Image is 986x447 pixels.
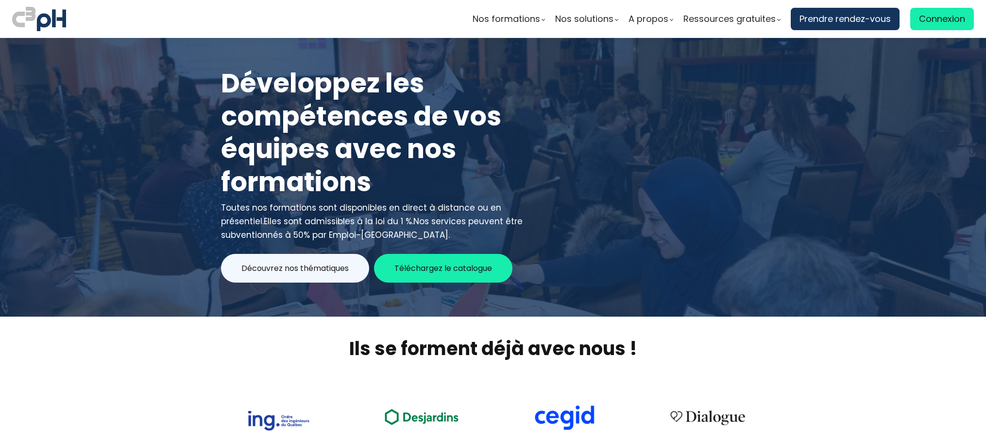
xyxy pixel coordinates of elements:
[209,336,777,361] h2: Ils se forment déjà avec nous !
[264,215,413,227] span: Elles sont admissibles à la loi du 1 %.
[221,201,525,242] div: Toutes nos formations sont disponibles en direct à distance ou en présentiel.
[683,12,776,26] span: Ressources gratuites
[241,262,349,274] span: Découvrez nos thématiques
[799,12,891,26] span: Prendre rendez-vous
[919,12,965,26] span: Connexion
[629,12,668,26] span: A propos
[12,5,66,33] img: logo C3PH
[221,67,525,198] h1: Développez les compétences de vos équipes avec nos formations
[664,404,751,430] img: 4cbfeea6ce3138713587aabb8dcf64fe.png
[910,8,974,30] a: Connexion
[378,403,465,430] img: ea49a208ccc4d6e7deb170dc1c457f3b.png
[533,405,595,430] img: cdf238afa6e766054af0b3fe9d0794df.png
[555,12,613,26] span: Nos solutions
[394,262,492,274] span: Téléchargez le catalogue
[221,254,369,283] button: Découvrez nos thématiques
[247,411,309,430] img: 73f878ca33ad2a469052bbe3fa4fd140.png
[374,254,512,283] button: Téléchargez le catalogue
[473,12,540,26] span: Nos formations
[791,8,900,30] a: Prendre rendez-vous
